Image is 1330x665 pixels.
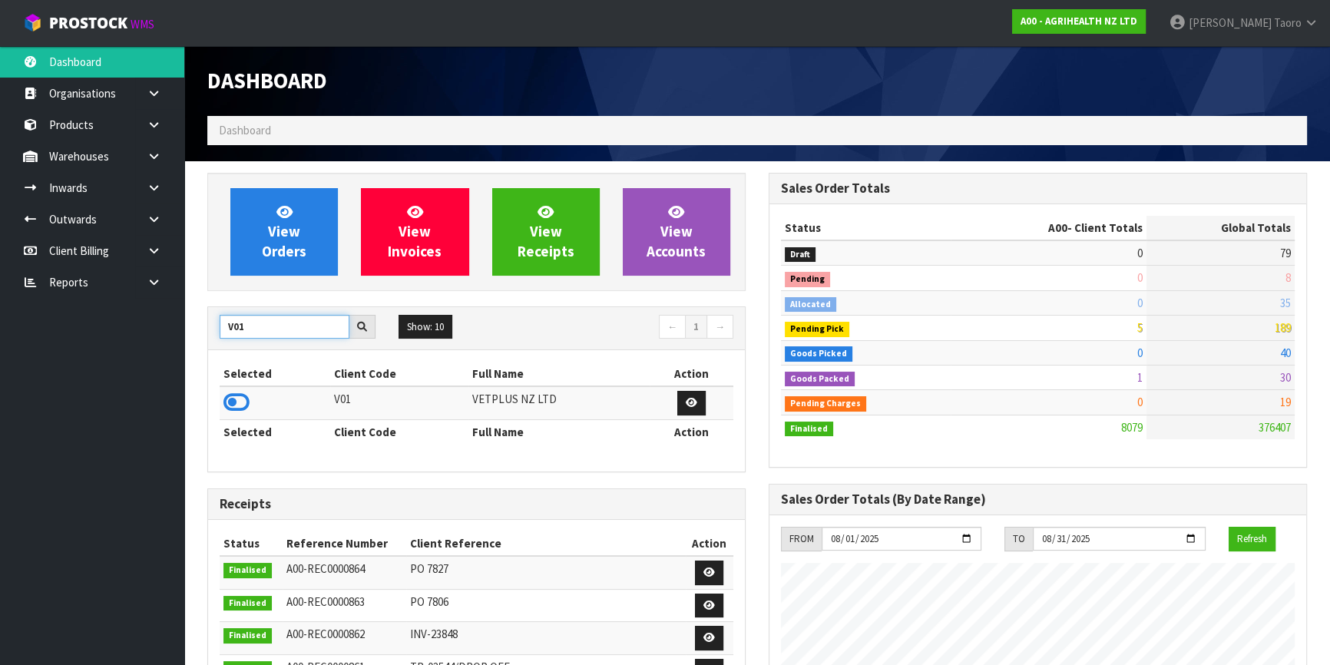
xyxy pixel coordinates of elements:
[388,203,442,260] span: View Invoices
[781,492,1295,507] h3: Sales Order Totals (By Date Range)
[781,181,1295,196] h3: Sales Order Totals
[410,561,448,576] span: PO 7827
[223,628,272,643] span: Finalised
[410,627,458,641] span: INV-23848
[262,203,306,260] span: View Orders
[406,531,686,556] th: Client Reference
[220,419,330,444] th: Selected
[706,315,733,339] a: →
[785,346,852,362] span: Goods Picked
[1280,370,1291,385] span: 30
[685,315,707,339] a: 1
[1274,15,1302,30] span: Taoro
[1189,15,1272,30] span: [PERSON_NAME]
[1137,346,1143,360] span: 0
[1275,320,1291,335] span: 189
[659,315,686,339] a: ←
[1280,346,1291,360] span: 40
[1280,246,1291,260] span: 79
[286,561,365,576] span: A00-REC0000864
[785,247,816,263] span: Draft
[49,13,127,33] span: ProStock
[647,203,706,260] span: View Accounts
[1012,9,1146,34] a: A00 - AGRIHEALTH NZ LTD
[650,419,733,444] th: Action
[1137,370,1143,385] span: 1
[785,297,836,313] span: Allocated
[686,531,733,556] th: Action
[361,188,468,276] a: ViewInvoices
[650,362,733,386] th: Action
[223,596,272,611] span: Finalised
[1259,420,1291,435] span: 376407
[1121,420,1143,435] span: 8079
[488,315,734,342] nav: Page navigation
[1285,270,1291,285] span: 8
[220,497,733,511] h3: Receipts
[286,594,365,609] span: A00-REC0000863
[1146,216,1295,240] th: Global Totals
[330,386,468,419] td: V01
[1137,320,1143,335] span: 5
[207,67,327,94] span: Dashboard
[468,386,650,419] td: VETPLUS NZ LTD
[131,17,154,31] small: WMS
[1229,527,1275,551] button: Refresh
[230,188,338,276] a: ViewOrders
[330,362,468,386] th: Client Code
[468,362,650,386] th: Full Name
[410,594,448,609] span: PO 7806
[781,527,822,551] div: FROM
[623,188,730,276] a: ViewAccounts
[1137,395,1143,409] span: 0
[286,627,365,641] span: A00-REC0000862
[283,531,406,556] th: Reference Number
[1280,395,1291,409] span: 19
[1137,246,1143,260] span: 0
[785,272,830,287] span: Pending
[220,315,349,339] input: Search clients
[951,216,1146,240] th: - Client Totals
[23,13,42,32] img: cube-alt.png
[1137,270,1143,285] span: 0
[399,315,452,339] button: Show: 10
[518,203,574,260] span: View Receipts
[785,396,866,412] span: Pending Charges
[1280,296,1291,310] span: 35
[220,531,283,556] th: Status
[781,216,951,240] th: Status
[492,188,600,276] a: ViewReceipts
[330,419,468,444] th: Client Code
[1021,15,1137,28] strong: A00 - AGRIHEALTH NZ LTD
[785,372,855,387] span: Goods Packed
[785,322,849,337] span: Pending Pick
[1048,220,1067,235] span: A00
[1137,296,1143,310] span: 0
[220,362,330,386] th: Selected
[219,123,271,137] span: Dashboard
[785,422,833,437] span: Finalised
[223,563,272,578] span: Finalised
[1004,527,1033,551] div: TO
[468,419,650,444] th: Full Name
